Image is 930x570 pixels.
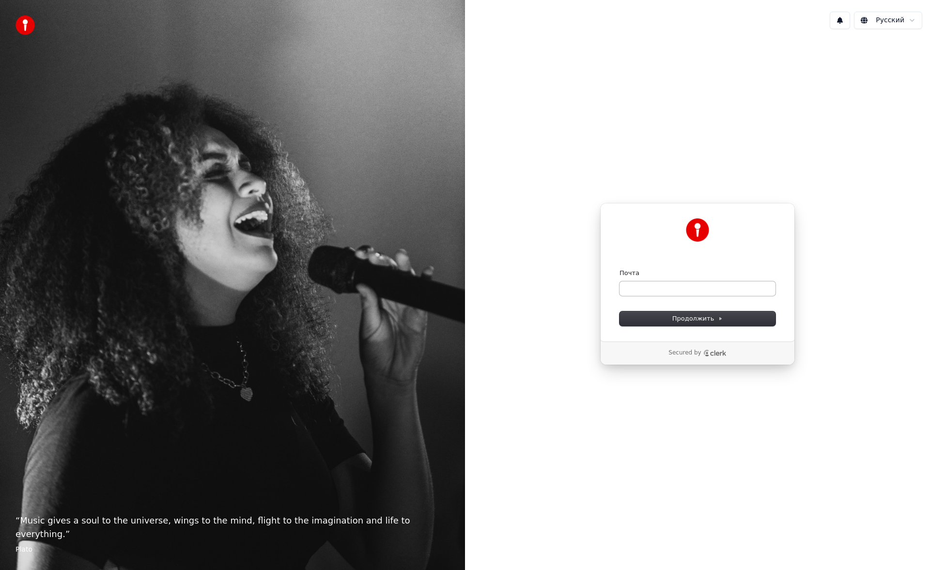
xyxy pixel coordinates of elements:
label: Почта [620,269,639,277]
span: Продолжить [672,314,723,323]
img: Youka [686,218,709,242]
p: Secured by [668,349,701,357]
footer: Plato [15,545,449,555]
p: “ Music gives a soul to the universe, wings to the mind, flight to the imagination and life to ev... [15,514,449,541]
button: Продолжить [620,311,775,326]
a: Clerk logo [703,350,727,356]
img: youka [15,15,35,35]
